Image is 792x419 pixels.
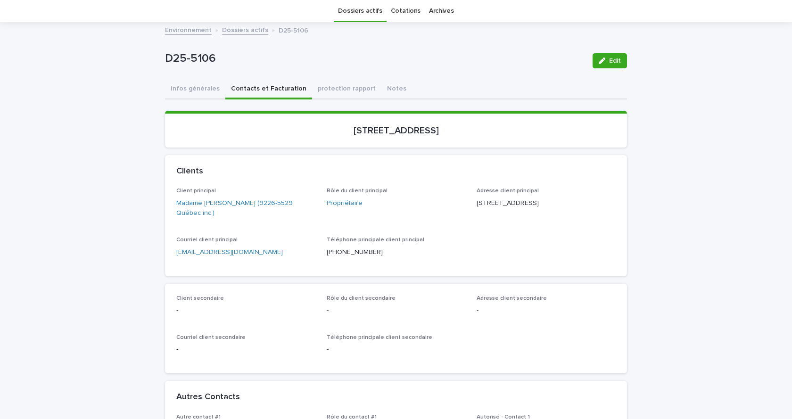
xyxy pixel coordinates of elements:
[176,198,315,218] a: Madame [PERSON_NAME] (9226-5529 Québec inc.)
[176,166,203,177] h2: Clients
[176,345,315,354] p: -
[176,296,224,301] span: Client secondaire
[165,80,225,99] button: Infos générales
[176,237,238,243] span: Courriel client principal
[165,24,212,35] a: Environnement
[176,335,246,340] span: Courriel client secondaire
[279,25,308,35] p: D25-5106
[609,58,621,64] span: Edit
[176,392,240,403] h2: Autres Contacts
[327,247,466,257] p: [PHONE_NUMBER]
[312,80,381,99] button: protection rapport
[327,345,466,354] p: -
[477,296,547,301] span: Adresse client secondaire
[176,249,283,255] a: [EMAIL_ADDRESS][DOMAIN_NAME]
[381,80,412,99] button: Notes
[165,52,585,66] p: D25-5106
[176,305,315,315] p: -
[327,237,424,243] span: Téléphone principale client principal
[176,188,216,194] span: Client principal
[222,24,268,35] a: Dossiers actifs
[176,125,616,136] p: [STREET_ADDRESS]
[327,188,388,194] span: Rôle du client principal
[593,53,627,68] button: Edit
[327,335,432,340] span: Téléphone principale client secondaire
[477,305,616,315] p: -
[477,188,539,194] span: Adresse client principal
[477,198,616,208] p: [STREET_ADDRESS]
[327,198,363,208] a: Propriétaire
[327,296,396,301] span: Rôle du client secondaire
[327,305,466,315] p: -
[225,80,312,99] button: Contacts et Facturation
